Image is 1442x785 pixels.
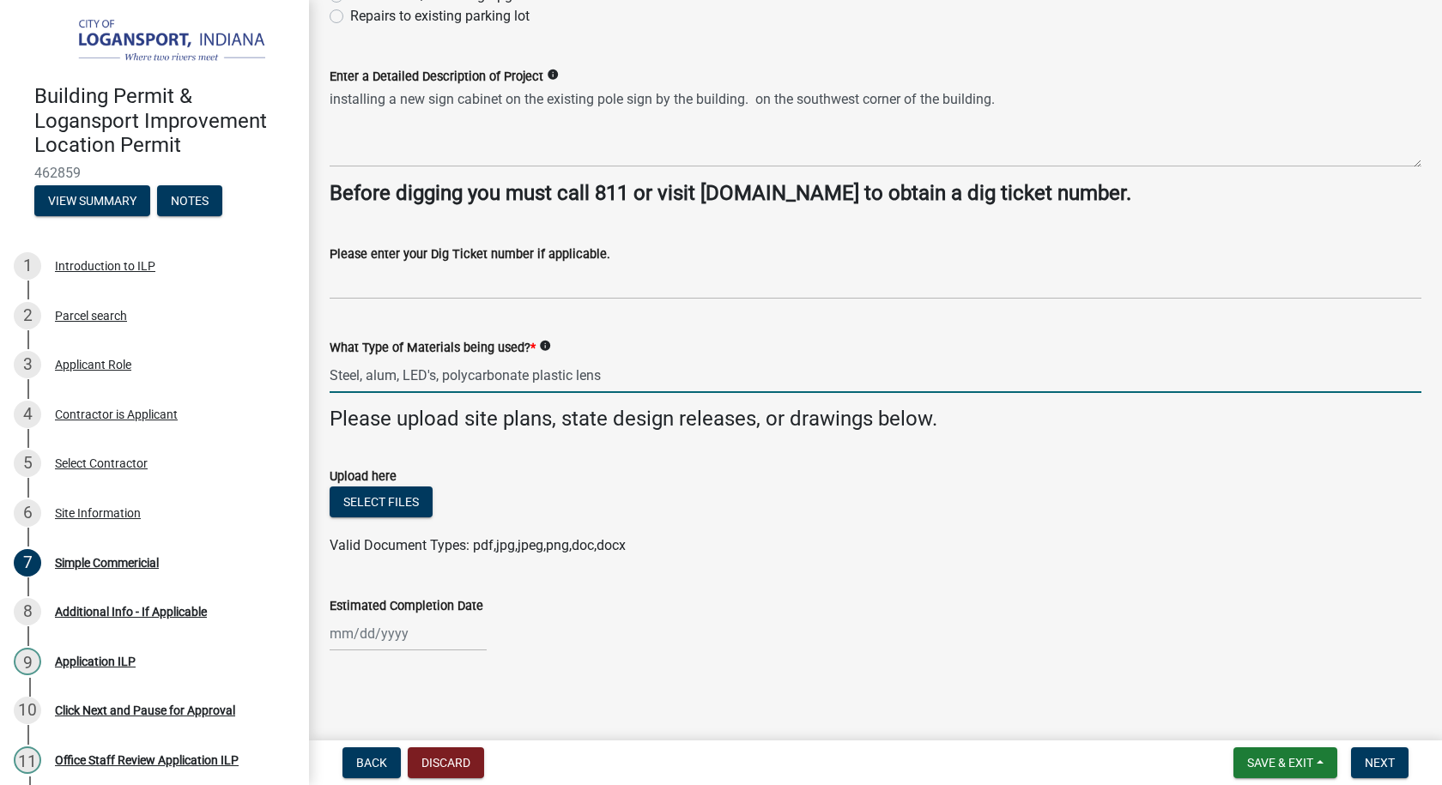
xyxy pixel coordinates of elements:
[14,598,41,625] div: 8
[1365,756,1395,770] span: Next
[330,537,626,553] span: Valid Document Types: pdf,jpg,jpeg,png,doc,docx
[330,71,543,83] label: Enter a Detailed Description of Project
[55,457,148,469] div: Select Contractor
[356,756,387,770] span: Back
[55,408,178,420] div: Contractor is Applicant
[14,450,41,477] div: 5
[157,185,222,216] button: Notes
[55,655,136,667] div: Application ILP
[14,697,41,724] div: 10
[55,260,155,272] div: Introduction to ILP
[14,746,41,774] div: 11
[408,747,484,778] button: Discard
[14,252,41,280] div: 1
[34,195,150,208] wm-modal-confirm: Summary
[55,310,127,322] div: Parcel search
[14,648,41,675] div: 9
[55,359,131,371] div: Applicant Role
[55,507,141,519] div: Site Information
[1233,747,1337,778] button: Save & Exit
[330,249,610,261] label: Please enter your Dig Ticket number if applicable.
[34,18,282,66] img: City of Logansport, Indiana
[55,557,159,569] div: Simple Commericial
[330,471,397,483] label: Upload here
[330,486,433,517] button: Select files
[330,601,483,613] label: Estimated Completion Date
[14,302,41,329] div: 2
[330,616,487,651] input: mm/dd/yyyy
[1247,756,1313,770] span: Save & Exit
[342,747,401,778] button: Back
[157,195,222,208] wm-modal-confirm: Notes
[539,340,551,352] i: info
[34,165,275,181] span: 462859
[55,606,207,618] div: Additional Info - If Applicable
[330,407,1421,432] h4: Please upload site plans, state design releases, or drawings below.
[330,181,1131,205] strong: Before digging you must call 811 or visit [DOMAIN_NAME] to obtain a dig ticket number.
[34,185,150,216] button: View Summary
[350,6,530,27] label: Repairs to existing parking lot
[55,704,235,716] div: Click Next and Pause for Approval
[330,342,536,354] label: What Type of Materials being used?
[14,549,41,577] div: 7
[14,499,41,527] div: 6
[34,84,295,158] h4: Building Permit & Logansport Improvement Location Permit
[14,351,41,378] div: 3
[547,69,559,81] i: info
[1351,747,1409,778] button: Next
[14,401,41,428] div: 4
[55,754,239,766] div: Office Staff Review Application ILP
